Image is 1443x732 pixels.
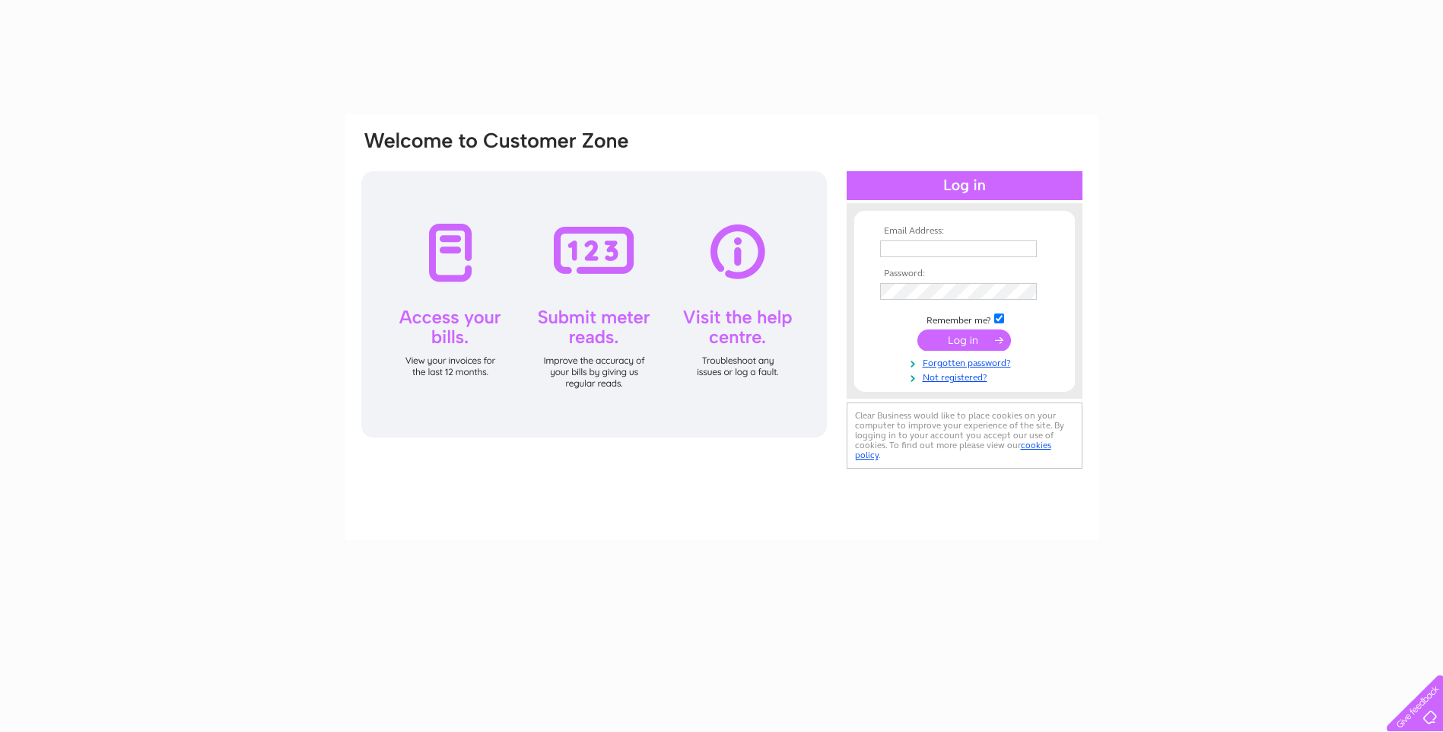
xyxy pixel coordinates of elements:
[917,329,1011,351] input: Submit
[876,311,1053,326] td: Remember me?
[876,226,1053,237] th: Email Address:
[855,440,1051,460] a: cookies policy
[876,269,1053,279] th: Password:
[880,355,1053,369] a: Forgotten password?
[880,369,1053,384] a: Not registered?
[847,403,1082,469] div: Clear Business would like to place cookies on your computer to improve your experience of the sit...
